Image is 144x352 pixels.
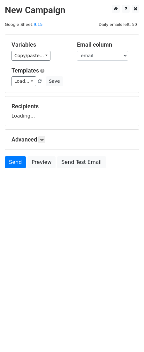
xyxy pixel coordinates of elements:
a: Templates [11,67,39,74]
h5: Advanced [11,136,133,143]
small: Google Sheet: [5,22,43,27]
a: Send [5,156,26,168]
h2: New Campaign [5,5,139,16]
a: Daily emails left: 50 [96,22,139,27]
a: 9.15 [34,22,42,27]
span: Daily emails left: 50 [96,21,139,28]
a: Load... [11,76,36,86]
div: Loading... [11,103,133,119]
button: Save [46,76,63,86]
h5: Email column [77,41,133,48]
a: Preview [27,156,56,168]
h5: Recipients [11,103,133,110]
a: Copy/paste... [11,51,50,61]
a: Send Test Email [57,156,106,168]
h5: Variables [11,41,67,48]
